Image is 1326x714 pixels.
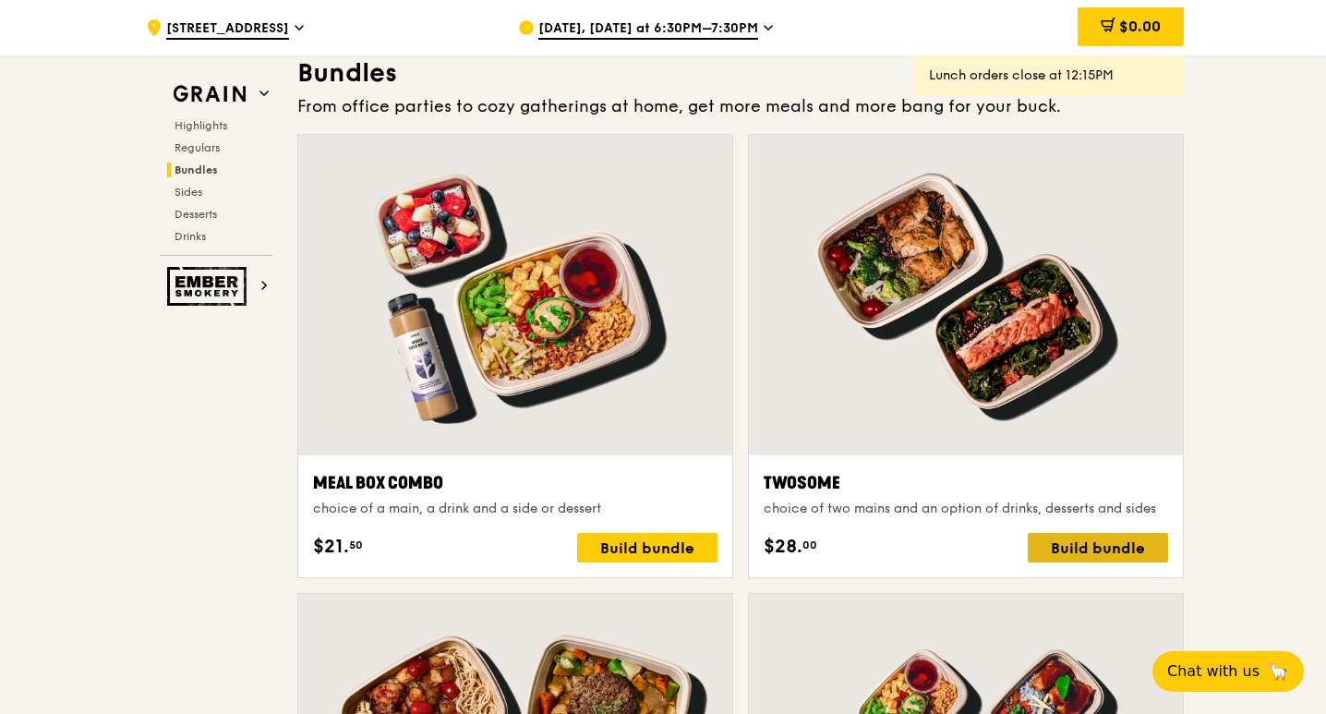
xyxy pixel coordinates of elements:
span: $21. [313,533,349,561]
div: choice of a main, a drink and a side or dessert [313,500,717,518]
span: Desserts [175,208,217,221]
div: Twosome [764,470,1168,496]
img: Ember Smokery web logo [167,267,252,306]
span: Drinks [175,230,206,243]
span: $28. [764,533,802,561]
span: Sides [175,186,202,199]
h3: Bundles [297,56,1184,90]
div: Build bundle [577,533,717,563]
span: 🦙 [1267,660,1289,683]
span: 00 [802,538,817,552]
div: From office parties to cozy gatherings at home, get more meals and more bang for your buck. [297,93,1184,119]
span: $0.00 [1119,18,1161,35]
span: Chat with us [1167,660,1260,683]
img: Grain web logo [167,78,252,111]
span: Regulars [175,141,220,154]
span: [DATE], [DATE] at 6:30PM–7:30PM [538,19,758,40]
div: Lunch orders close at 12:15PM [929,67,1169,85]
span: Bundles [175,163,218,176]
span: [STREET_ADDRESS] [166,19,289,40]
div: choice of two mains and an option of drinks, desserts and sides [764,500,1168,518]
div: Meal Box Combo [313,470,717,496]
span: 50 [349,538,363,552]
button: Chat with us🦙 [1152,651,1304,692]
div: Build bundle [1028,533,1168,563]
span: Highlights [175,119,227,132]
